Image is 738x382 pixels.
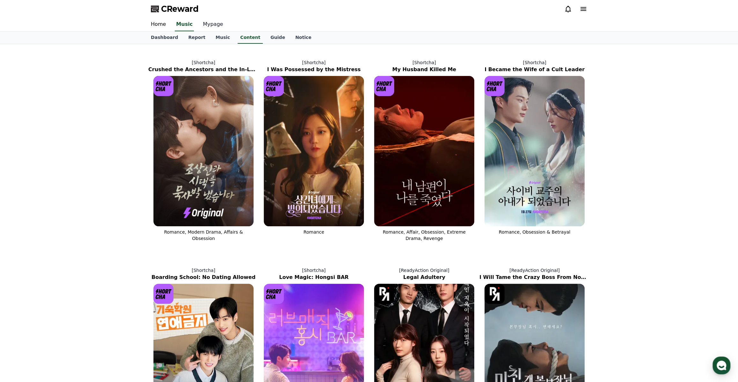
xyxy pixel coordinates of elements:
[479,273,590,281] h2: I Will Tame the Crazy Boss From Now On
[16,212,27,217] span: Home
[164,229,243,241] span: Romance, Modern Drama, Affairs & Obsession
[175,18,194,31] a: Music
[484,76,505,96] img: [object Object] Logo
[369,273,479,281] h2: Legal Adultery
[259,66,369,73] h2: I Was Possessed by the Mistress
[148,54,259,247] a: [Shortcha] Crushed the Ancestors and the In-Laws Crushed the Ancestors and the In-Laws [object Ob...
[264,76,364,226] img: I Was Possessed by the Mistress
[183,32,210,44] a: Report
[369,66,479,73] h2: My Husband Killed Me
[374,76,394,96] img: [object Object] Logo
[42,202,82,218] a: Messages
[161,4,199,14] span: CReward
[53,212,72,217] span: Messages
[383,229,466,241] span: Romance, Affair, Obsession, Extreme Drama, Revenge
[2,202,42,218] a: Home
[265,32,290,44] a: Guide
[374,76,474,226] img: My Husband Killed Me
[198,18,228,31] a: Mypage
[369,267,479,273] p: [ReadyAction Original]
[369,54,479,247] a: [Shortcha] My Husband Killed Me My Husband Killed Me [object Object] Logo Romance, Affair, Obsess...
[259,273,369,281] h2: Love Magic: Hongsi BAR
[153,76,173,96] img: [object Object] Logo
[479,54,590,247] a: [Shortcha] I Became the Wife of a Cult Leader I Became the Wife of a Cult Leader [object Object] ...
[153,76,254,226] img: Crushed the Ancestors and the In-Laws
[479,267,590,273] p: [ReadyAction Original]
[479,59,590,66] p: [Shortcha]
[479,66,590,73] h2: I Became the Wife of a Cult Leader
[290,32,317,44] a: Notice
[303,229,324,235] span: Romance
[148,273,259,281] h2: Boarding School: No Dating Allowed
[210,32,235,44] a: Music
[259,54,369,247] a: [Shortcha] I Was Possessed by the Mistress I Was Possessed by the Mistress [object Object] Logo R...
[264,76,284,96] img: [object Object] Logo
[151,4,199,14] a: CReward
[374,284,394,304] img: [object Object] Logo
[484,284,505,304] img: [object Object] Logo
[259,267,369,273] p: [Shortcha]
[148,66,259,73] h2: Crushed the Ancestors and the In-Laws
[146,32,183,44] a: Dashboard
[148,267,259,273] p: [Shortcha]
[82,202,122,218] a: Settings
[153,284,173,304] img: [object Object] Logo
[146,18,171,31] a: Home
[94,212,110,217] span: Settings
[259,59,369,66] p: [Shortcha]
[369,59,479,66] p: [Shortcha]
[264,284,284,304] img: [object Object] Logo
[148,59,259,66] p: [Shortcha]
[484,76,585,226] img: I Became the Wife of a Cult Leader
[499,229,570,235] span: Romance, Obsession & Betrayal
[238,32,263,44] a: Content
